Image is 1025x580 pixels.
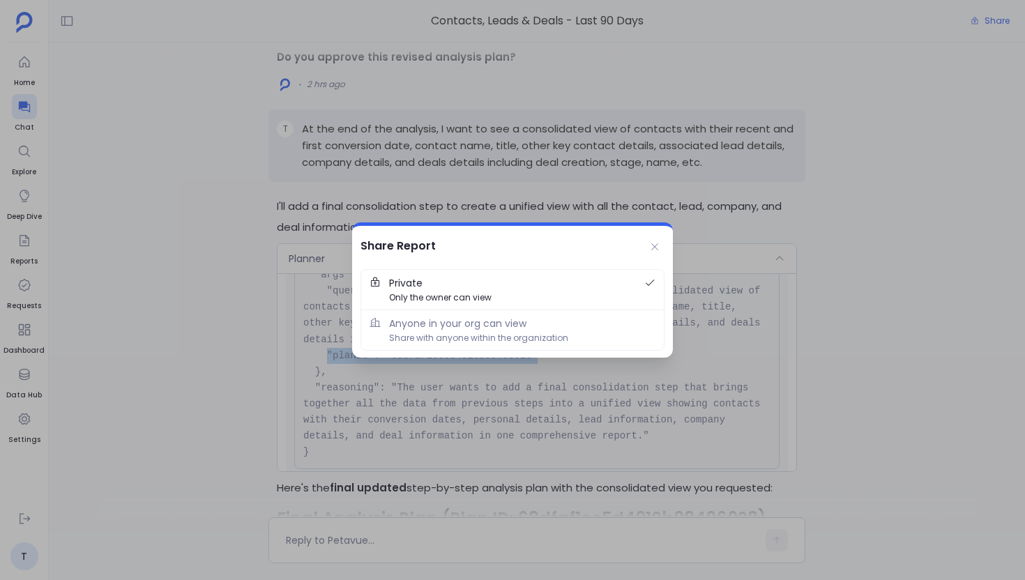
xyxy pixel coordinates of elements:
[389,316,526,331] span: Anyone in your org can view
[389,275,423,291] span: Private
[361,270,664,310] button: PrivateOnly the owner can view
[389,331,568,344] span: Share with anyone within the organization
[361,310,664,350] button: Anyone in your org can viewShare with anyone within the organization
[360,237,436,255] h2: Share Report
[389,291,492,304] span: Only the owner can view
